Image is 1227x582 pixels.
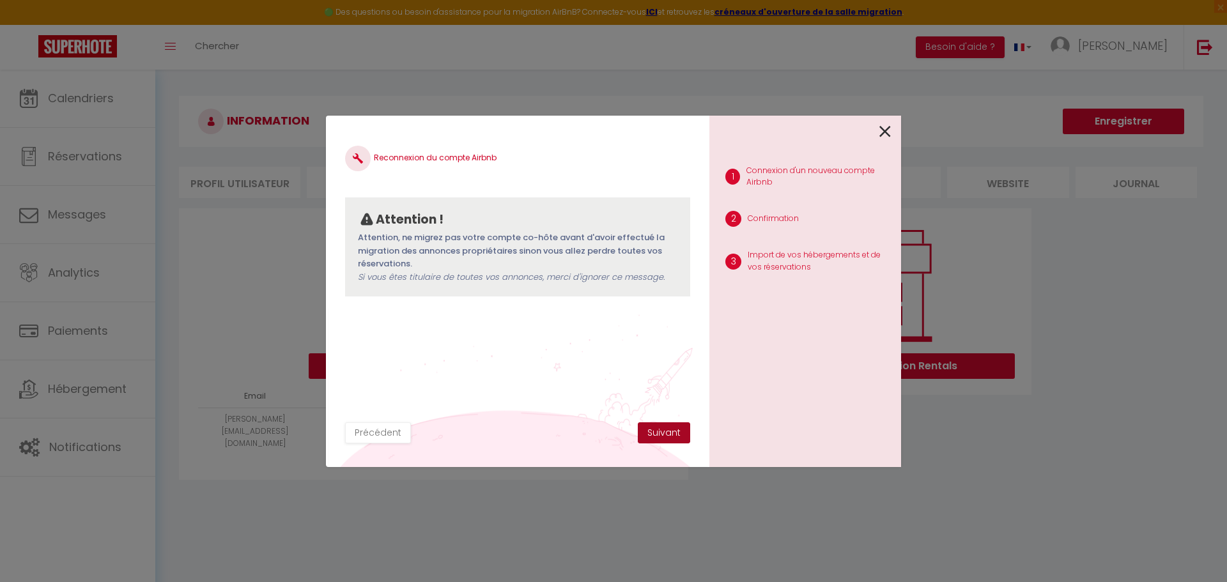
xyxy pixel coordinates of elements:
button: Ouvrir le widget de chat LiveChat [10,5,49,43]
p: Attention ! [376,210,444,229]
p: Confirmation [748,213,799,225]
span: Si vous êtes titulaire de toutes vos annonces, merci d'ignorer ce message. [358,271,665,283]
p: Connexion d'un nouveau compte Airbnb [746,165,891,189]
button: Suivant [638,422,690,444]
p: Attention, ne migrez pas votre compte co-hôte avant d'avoir effectué la migration des annonces pr... [358,231,677,284]
span: 2 [725,211,741,227]
p: Import de vos hébergements et de vos réservations [748,249,891,273]
button: Précédent [345,422,411,444]
span: 1 [725,169,740,185]
h4: Reconnexion du compte Airbnb [345,146,690,171]
span: 3 [725,254,741,270]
